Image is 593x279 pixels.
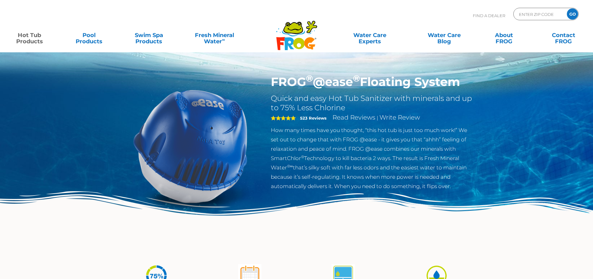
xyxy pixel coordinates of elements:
img: hot-tub-product-atease-system.png [119,75,262,217]
sup: ®∞ [287,164,293,168]
sup: ® [306,73,313,84]
a: Water CareExperts [332,29,407,41]
p: How many times have you thought, “this hot tub is just too much work!” We set out to change that ... [271,125,474,191]
strong: 523 Reviews [300,116,327,121]
sup: ∞ [222,37,225,42]
a: Write Review [379,114,420,121]
sup: ® [301,154,304,159]
img: Frog Products Logo [273,12,321,50]
p: Find A Dealer [473,8,505,23]
a: Hot TubProducts [6,29,53,41]
a: AboutFROG [481,29,527,41]
h2: Quick and easy Hot Tub Sanitizer with minerals and up to 75% Less Chlorine [271,94,474,112]
a: Water CareBlog [421,29,467,41]
a: Read Reviews [332,114,375,121]
a: ContactFROG [540,29,587,41]
h1: FROG @ease Floating System [271,75,474,89]
a: PoolProducts [66,29,112,41]
a: Swim SpaProducts [126,29,172,41]
span: | [377,115,378,121]
sup: ® [353,73,360,84]
span: 5 [271,116,296,121]
a: Fresh MineralWater∞ [185,29,243,41]
input: GO [567,8,578,20]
